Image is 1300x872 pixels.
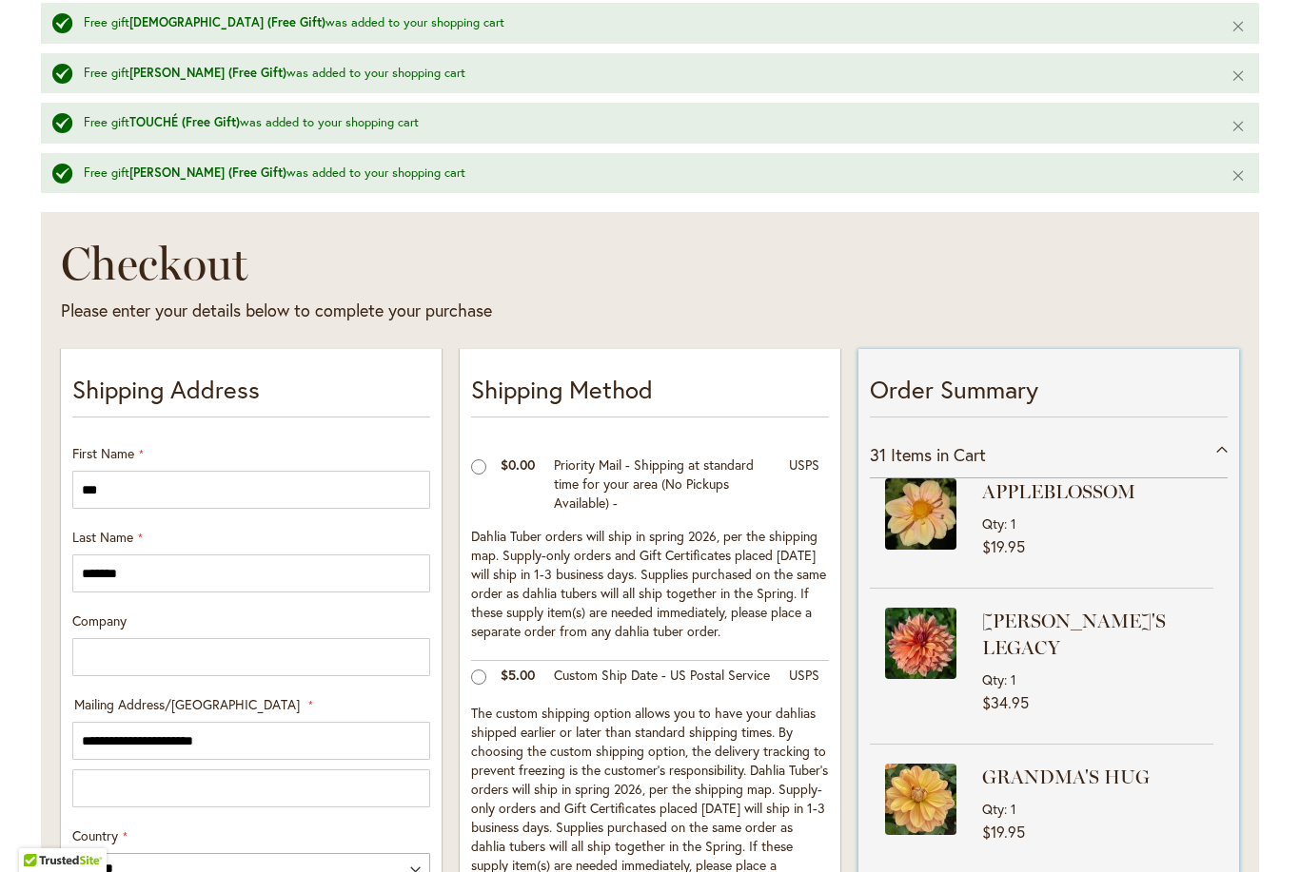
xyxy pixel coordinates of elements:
strong: [PERSON_NAME] (Free Gift) [129,165,286,181]
span: Qty [982,514,1004,533]
div: Free gift was added to your shopping cart [84,14,1202,32]
span: $5.00 [501,666,535,684]
h1: Checkout [61,235,897,292]
span: Last Name [72,528,133,546]
td: Custom Ship Date - US Postal Service [544,661,779,700]
td: Dahlia Tuber orders will ship in spring 2026, per the shipping map. Supply-only orders and Gift C... [471,522,829,661]
span: $34.95 [982,692,1029,712]
strong: [PERSON_NAME]'S LEGACY [982,608,1209,661]
span: Qty [982,800,1004,818]
span: Company [72,611,127,630]
strong: APPLEBLOSSOM [982,478,1209,505]
div: Free gift was added to your shopping cart [84,65,1202,83]
iframe: Launch Accessibility Center [14,804,68,858]
img: APPLEBLOSSOM [885,478,956,550]
div: Free gift was added to your shopping cart [84,165,1202,183]
td: USPS [779,661,829,700]
strong: [PERSON_NAME] (Free Gift) [129,65,286,81]
span: $19.95 [982,536,1025,556]
div: Please enter your details below to complete your purchase [61,299,897,323]
img: GRANDMA'S HUG [885,764,956,835]
span: 1 [1011,670,1016,688]
td: USPS [779,451,829,522]
span: Mailing Address/[GEOGRAPHIC_DATA] [74,695,300,713]
div: Free gift was added to your shopping cart [84,114,1202,132]
span: 31 [870,443,886,466]
td: Priority Mail - Shipping at standard time for your area (No Pickups Available) - [544,451,779,522]
p: Order Summary [870,372,1228,417]
strong: GRANDMA'S HUG [982,764,1209,790]
span: Country [72,826,118,844]
strong: TOUCHÉ (Free Gift) [129,114,240,130]
span: $0.00 [501,455,535,474]
span: Items in Cart [891,443,986,466]
span: First Name [72,444,134,462]
span: $19.95 [982,822,1025,842]
p: Shipping Address [72,372,430,417]
img: ANDY'S LEGACY [885,608,956,679]
span: Qty [982,670,1004,688]
span: 1 [1011,514,1016,533]
span: 1 [1011,800,1016,818]
p: Shipping Method [471,372,829,417]
strong: [DEMOGRAPHIC_DATA] (Free Gift) [129,14,325,30]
